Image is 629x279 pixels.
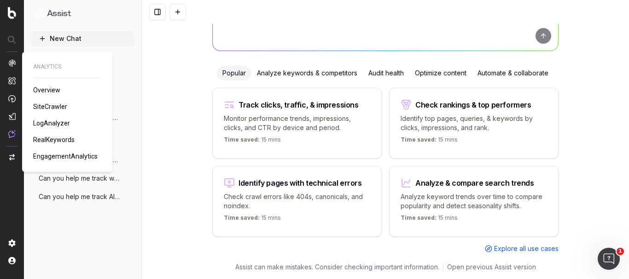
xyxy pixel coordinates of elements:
iframe: Intercom live chat [598,248,620,270]
span: Overview [33,86,60,94]
span: ANALYTICS [33,63,101,70]
div: Analyze & compare search trends [415,179,534,187]
p: Assist can make mistakes. Consider checking important information. [235,262,439,272]
img: Analytics [8,59,16,67]
div: Check rankings & top performers [415,101,531,108]
div: Optimize content [409,66,472,80]
button: New Chat [31,31,134,46]
p: Identify top pages, queries, & keywords by clicks, impressions, and rank. [401,114,547,132]
img: Activation [8,95,16,102]
span: EngagementAnalytics [33,153,98,160]
span: Can you help me track AI visibility? [39,192,120,201]
div: Automate & collaborate [472,66,554,80]
h1: Assist [47,7,71,20]
span: Time saved: [401,214,437,221]
p: 15 mins [224,214,281,225]
p: Check crawl errors like 404s, canonicals, and noindex. [224,192,370,211]
button: Assist [35,7,131,20]
img: Studio [8,113,16,120]
div: Identify pages with technical errors [239,179,362,187]
img: My account [8,257,16,264]
a: Explore all use cases [485,244,559,253]
a: Open previous Assist version [447,262,536,272]
a: EngagementAnalytics [33,152,101,161]
a: How to use Assist [31,50,134,64]
div: Track clicks, traffic, & impressions [239,101,359,108]
div: Analyze keywords & competitors [251,66,363,80]
p: 15 mins [224,136,281,147]
span: Time saved: [224,214,260,221]
p: 15 mins [401,136,458,147]
a: Overview [33,85,64,95]
span: RealKeywords [33,136,75,143]
span: Explore all use cases [494,244,559,253]
img: Botify logo [8,7,16,19]
span: Time saved: [401,136,437,143]
a: LogAnalyzer [33,119,74,128]
div: Popular [217,66,251,80]
span: Time saved: [224,136,260,143]
p: 15 mins [401,214,458,225]
img: Assist [35,9,43,18]
p: Monitor performance trends, impressions, clicks, and CTR by device and period. [224,114,370,132]
span: SiteCrawler [33,103,67,110]
img: Switch project [9,154,15,160]
p: Analyze keyword trends over time to compare popularity and detect seasonality shifts. [401,192,547,211]
span: LogAnalyzer [33,120,70,127]
span: 1 [617,248,624,255]
button: Can you help me track AI visibility? [31,189,134,204]
img: Assist [8,130,16,138]
img: Setting [8,239,16,247]
a: SiteCrawler [33,102,71,111]
div: Audit health [363,66,409,80]
a: RealKeywords [33,135,78,144]
img: Intelligence [8,77,16,85]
